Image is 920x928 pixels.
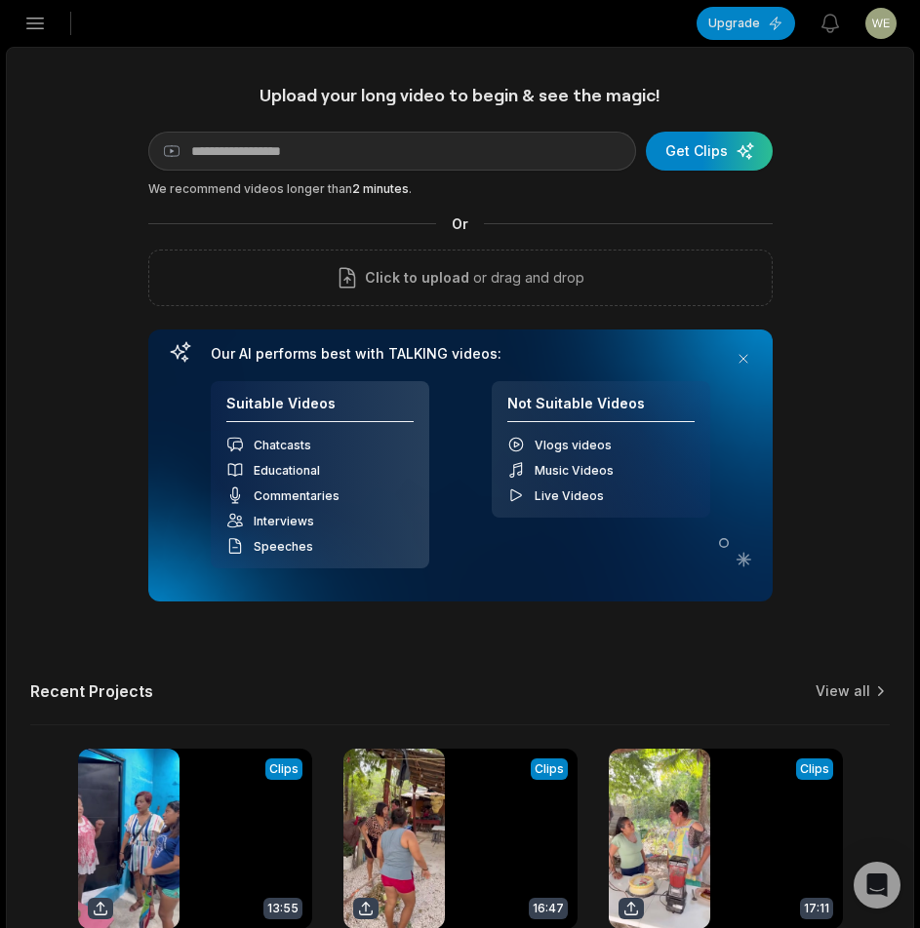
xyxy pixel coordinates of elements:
[854,862,900,909] div: Open Intercom Messenger
[535,463,614,478] span: Music Videos
[254,463,320,478] span: Educational
[211,345,710,363] h3: Our AI performs best with TALKING videos:
[254,488,340,503] span: Commentaries
[254,539,313,554] span: Speeches
[148,180,773,198] div: We recommend videos longer than .
[30,681,153,701] h2: Recent Projects
[697,7,795,40] button: Upgrade
[254,438,311,452] span: Chatcasts
[535,438,612,452] span: Vlogs videos
[436,213,484,234] span: Or
[507,395,695,423] h4: Not Suitable Videos
[254,514,314,528] span: Interviews
[365,266,469,290] span: Click to upload
[469,266,584,290] p: or drag and drop
[226,395,414,423] h4: Suitable Videos
[646,132,773,171] button: Get Clips
[535,488,604,503] span: Live Videos
[352,181,409,196] span: 2 minutes
[816,681,870,701] a: View all
[148,84,773,106] h1: Upload your long video to begin & see the magic!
